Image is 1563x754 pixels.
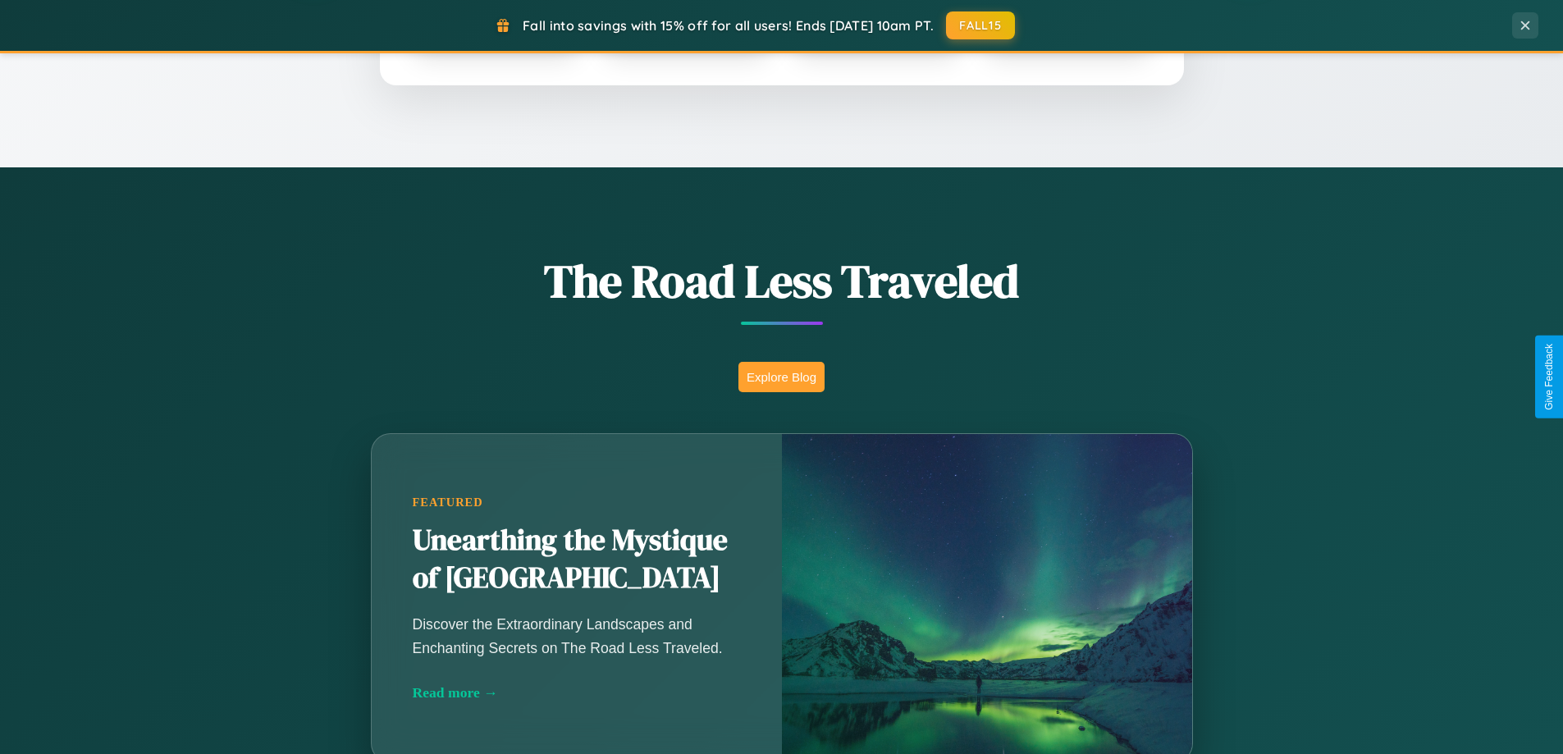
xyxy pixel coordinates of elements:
div: Read more → [413,684,741,701]
div: Featured [413,496,741,510]
span: Fall into savings with 15% off for all users! Ends [DATE] 10am PT. [523,17,934,34]
button: FALL15 [946,11,1015,39]
h1: The Road Less Traveled [290,249,1274,313]
button: Explore Blog [738,362,825,392]
div: Give Feedback [1543,344,1555,410]
h2: Unearthing the Mystique of [GEOGRAPHIC_DATA] [413,522,741,597]
p: Discover the Extraordinary Landscapes and Enchanting Secrets on The Road Less Traveled. [413,613,741,659]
